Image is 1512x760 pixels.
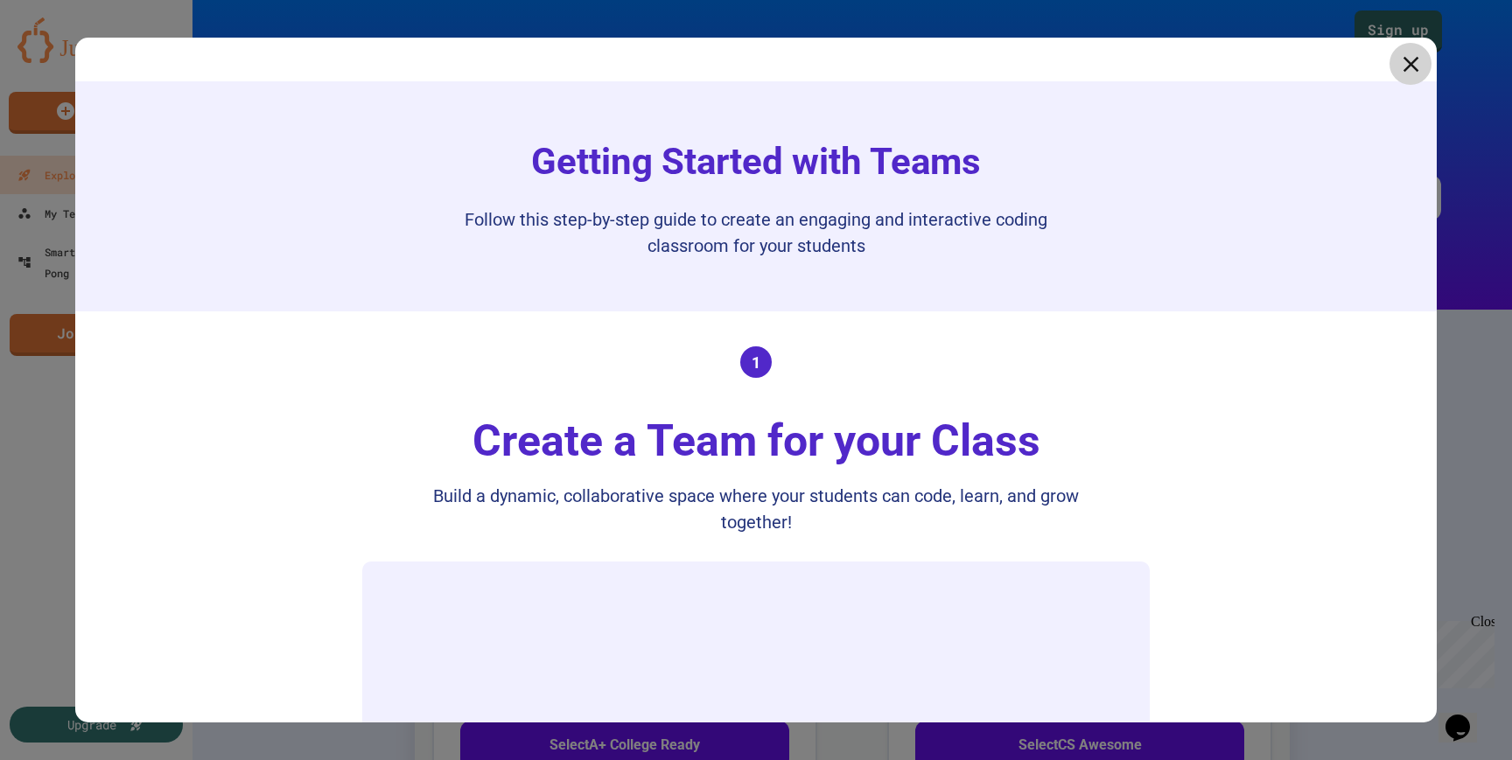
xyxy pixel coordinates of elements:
div: Build a dynamic, collaborative space where your students can code, learn, and grow together! [406,483,1106,535]
div: Create a Team for your Class [455,408,1058,474]
h1: Getting Started with Teams [514,134,998,189]
div: Chat with us now!Close [7,7,121,111]
div: 1 [740,346,772,378]
p: Follow this step-by-step guide to create an engaging and interactive coding classroom for your st... [406,206,1106,259]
